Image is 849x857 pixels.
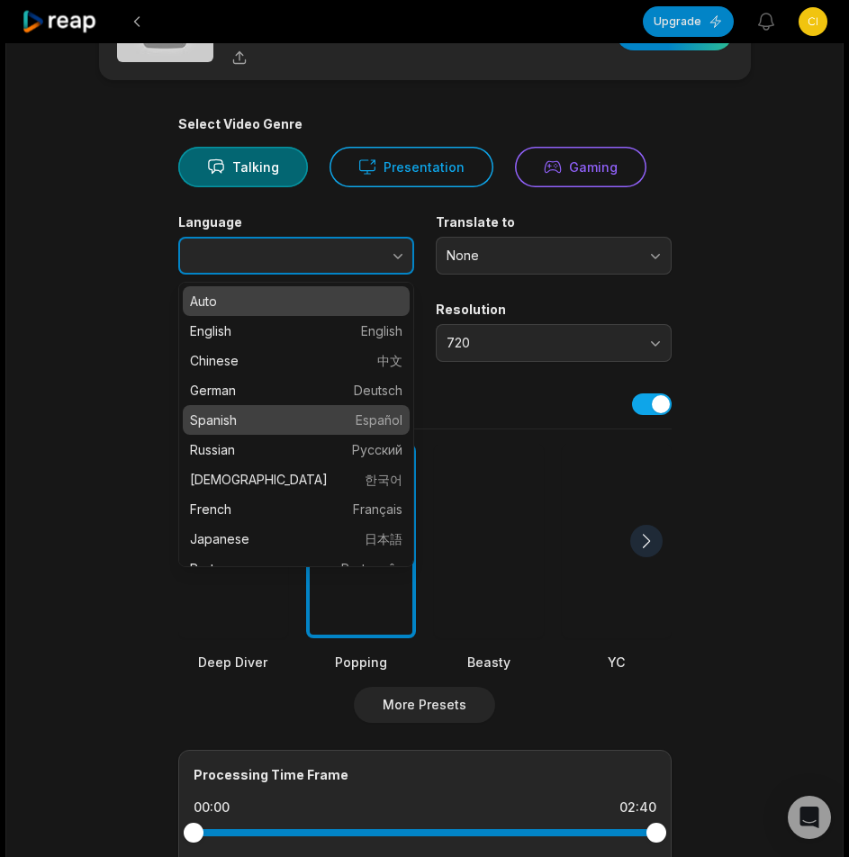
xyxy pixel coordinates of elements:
span: Français [353,500,402,519]
p: Spanish [190,410,402,429]
p: German [190,381,402,400]
span: 한국어 [365,470,402,489]
span: 中文 [377,351,402,370]
button: Gaming [515,147,646,187]
div: Select Video Genre [178,116,672,132]
div: Popping [306,653,416,672]
span: Deutsch [354,381,402,400]
button: Upgrade [643,6,734,37]
span: None [447,248,636,264]
p: French [190,500,402,519]
button: More Presets [354,687,495,723]
p: [DEMOGRAPHIC_DATA] [190,470,402,489]
button: Presentation [330,147,493,187]
label: Language [178,214,414,230]
button: 720 [436,324,672,362]
span: Português [341,559,402,578]
span: Русский [352,440,402,459]
div: 02:40 [619,798,656,816]
span: English [361,321,402,340]
p: Portuguese [190,559,402,578]
div: Deep Diver [178,653,288,672]
label: Translate to [436,214,672,230]
p: English [190,321,402,340]
p: Auto [190,292,402,311]
p: Russian [190,440,402,459]
p: Chinese [190,351,402,370]
span: 720 [447,335,636,351]
div: Beasty [434,653,544,672]
button: None [436,237,672,275]
div: 00:00 [194,798,230,816]
div: Open Intercom Messenger [788,796,831,839]
p: Japanese [190,529,402,548]
button: Talking [178,147,308,187]
div: YC [562,653,672,672]
label: Resolution [436,302,672,318]
span: Español [356,410,402,429]
div: Processing Time Frame [194,765,656,784]
span: 日本語 [365,529,402,548]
